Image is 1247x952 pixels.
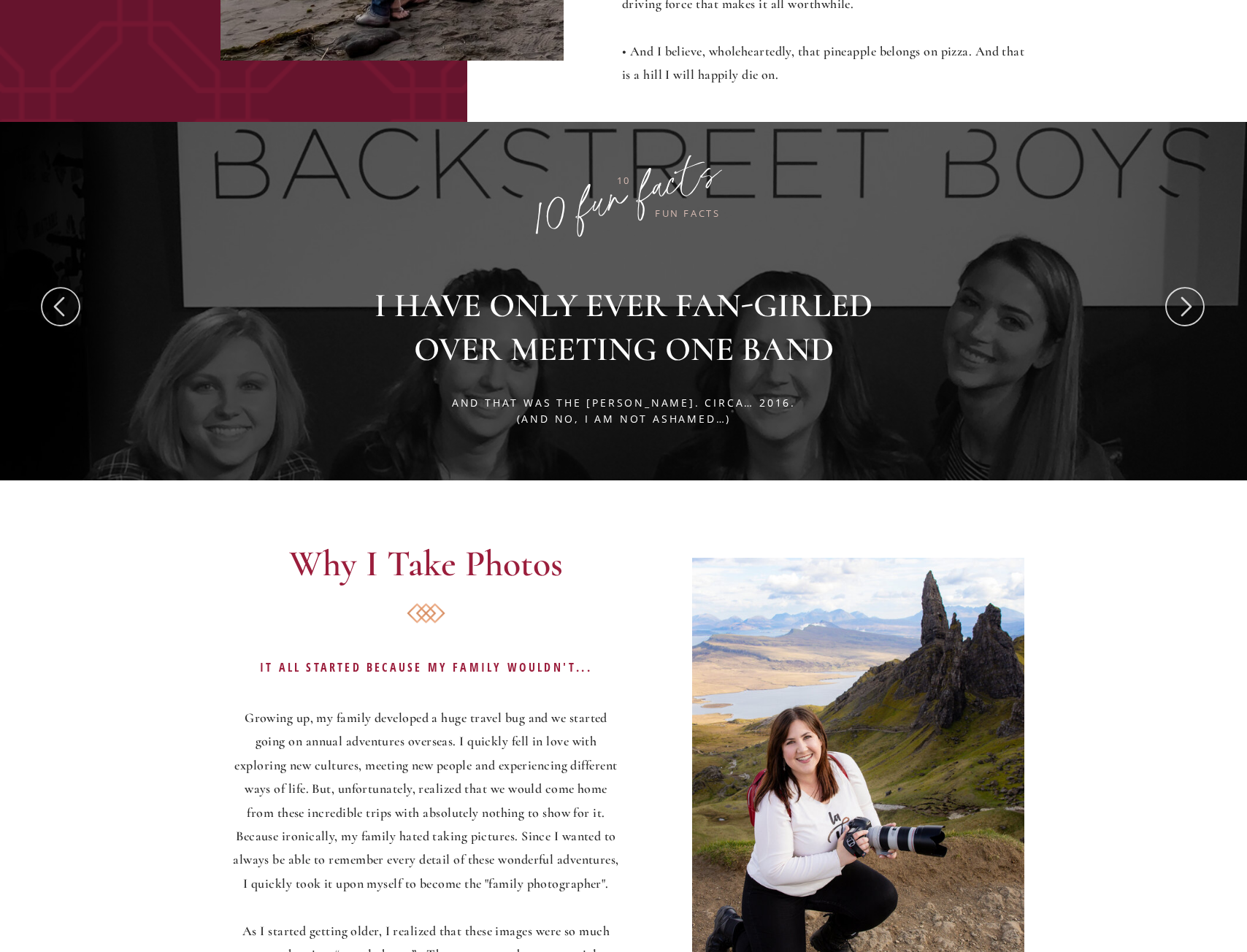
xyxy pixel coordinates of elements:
[655,206,726,219] h2: fun facts
[288,545,564,580] h2: Why I Take Photos
[528,156,727,237] h3: 10 fun facts
[367,284,880,370] p: I HAVE ONLY EVER FAN-GIRLED OVER MEETING ONE BAND
[220,659,632,679] h2: IT ALL STARTED BECAUSE MY FAMILY WOULDN'T...
[433,395,815,430] h2: AND THAT WAS THE [PERSON_NAME]. CIRCA… 2016. (AND NO, I AM NOT ASHAMED…)
[614,173,634,186] h2: 10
